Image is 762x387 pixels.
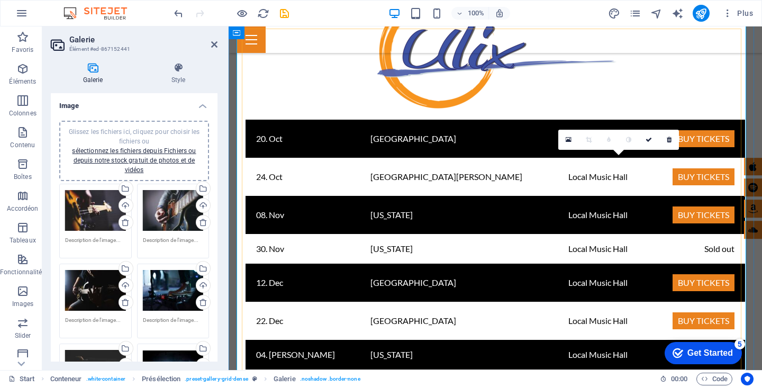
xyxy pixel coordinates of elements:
button: save [278,7,291,20]
a: Échelle de gris [619,130,639,150]
span: Plus [722,8,753,19]
span: . noshadow .border-none [300,373,360,385]
span: . preset-gallery-grid-dense [185,373,248,385]
div: Get Started 5 items remaining, 0% complete [8,5,86,28]
button: pages [629,7,642,20]
span: Cliquez pour sélectionner. Double-cliquez pour modifier. [274,373,296,385]
a: Flouter [598,130,619,150]
p: Favoris [12,46,33,54]
h6: 100% [467,7,484,20]
h3: Élément #ed-867152441 [69,44,196,54]
div: andrew-santellan-528270-unsplash.jpg [65,269,126,312]
a: Sélectionnez les fichiers depuis le Gestionnaire de fichiers, les photos du stock ou téléversez u... [558,130,578,150]
div: e-guitar-electric-guitar-15919.jpg [143,190,204,232]
button: Usercentrics [741,373,754,385]
p: Slider [15,331,31,340]
p: Images [12,300,34,308]
i: Lors du redimensionnement, ajuster automatiquement le niveau de zoom en fonction de l'appareil sé... [495,8,504,18]
p: Tableaux [10,236,36,245]
i: Pages (Ctrl+Alt+S) [629,7,641,20]
span: Cliquez pour sélectionner. Double-cliquez pour modifier. [142,373,180,385]
a: sélectionnez les fichiers depuis Fichiers ou depuis notre stock gratuit de photos et de vidéos [72,147,196,174]
button: reload [257,7,269,20]
p: Éléments [9,77,36,86]
i: Publier [695,7,707,20]
a: Supprimer l'image [659,130,679,150]
span: Code [701,373,728,385]
h4: Galerie [51,62,139,85]
span: . white-container [86,373,126,385]
button: design [608,7,621,20]
h4: Image [51,93,217,112]
p: Colonnes [9,109,37,118]
a: Confirmer ( Ctrl ⏎ ) [639,130,659,150]
i: Annuler : Modifier les images de la galerie (Ctrl+Z) [173,7,185,20]
p: Contenu [10,141,35,149]
span: Glissez les fichiers ici, cliquez pour choisir les fichiers ou [69,128,200,174]
div: Get Started [31,12,77,21]
a: Cliquez pour annuler la sélection. Double-cliquez pour ouvrir Pages. [8,373,35,385]
i: Navigateur [650,7,663,20]
div: gabriel-gurrola-57448-unsplash.jpg [143,269,204,312]
button: undo [172,7,185,20]
p: Boîtes [14,173,32,181]
button: text_generator [672,7,684,20]
i: Cet élément est une présélection personnalisable. [252,376,257,382]
h2: Galerie [69,35,217,44]
div: bass-guitar-chord-close-up-96380.jpg [65,190,126,232]
i: Design (Ctrl+Alt+Y) [608,7,620,20]
button: Plus [718,5,757,22]
button: 100% [451,7,489,20]
nav: breadcrumb [50,373,360,385]
span: : [678,375,680,383]
button: navigator [650,7,663,20]
button: Code [696,373,732,385]
a: Mode rogner [578,130,598,150]
h4: Style [139,62,217,85]
span: 00 00 [671,373,687,385]
button: publish [693,5,710,22]
img: Editor Logo [61,7,140,20]
span: Cliquez pour sélectionner. Double-cliquez pour modifier. [50,373,82,385]
div: 5 [78,2,89,13]
p: Accordéon [7,204,38,213]
i: AI Writer [672,7,684,20]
